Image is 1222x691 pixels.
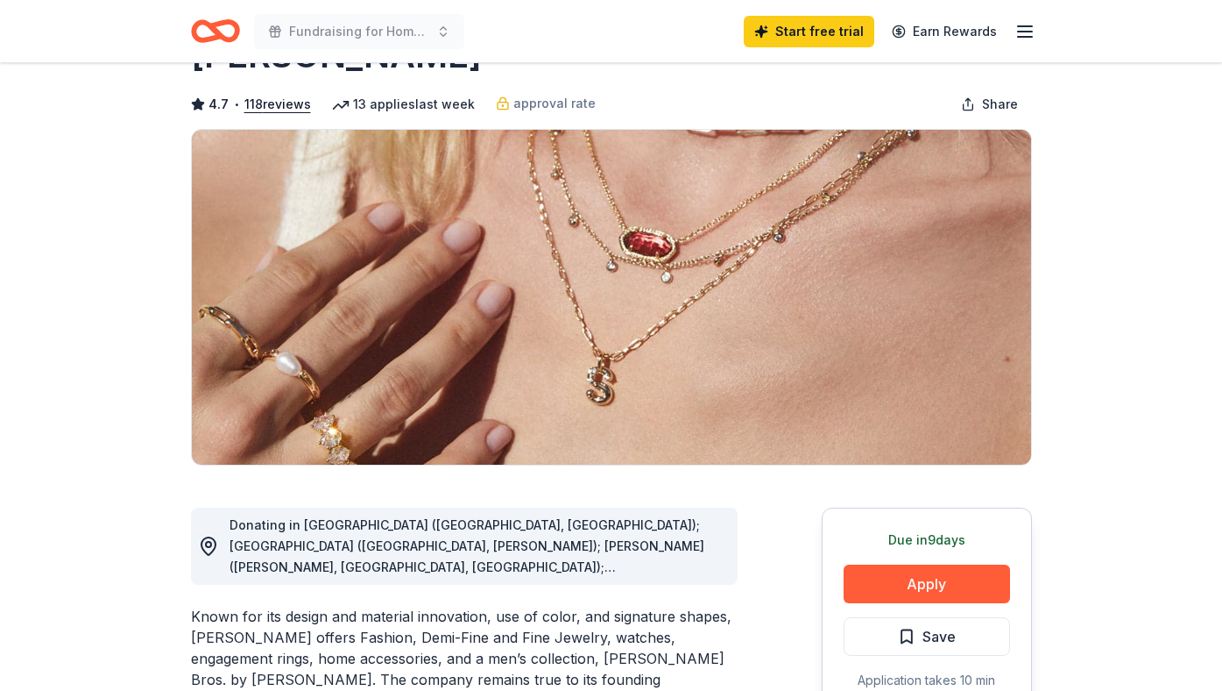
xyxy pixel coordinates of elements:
span: Fundraising for Homenetmen Gars scouts trip to General Pan-Homenetmen in [GEOGRAPHIC_DATA] in[DATE] [289,21,429,42]
span: Share [982,94,1018,115]
div: Application takes 10 min [844,670,1010,691]
button: Fundraising for Homenetmen Gars scouts trip to General Pan-Homenetmen in [GEOGRAPHIC_DATA] in[DATE] [254,14,464,49]
div: 13 applies last week [332,94,475,115]
a: Start free trial [744,16,874,47]
span: Save [922,625,956,648]
span: • [233,97,239,111]
a: approval rate [496,93,596,114]
button: Apply [844,565,1010,603]
a: Home [191,11,240,52]
span: 4.7 [208,94,229,115]
span: approval rate [513,93,596,114]
a: Earn Rewards [881,16,1007,47]
div: Due in 9 days [844,530,1010,551]
button: Save [844,617,1010,656]
img: Image for Kendra Scott [192,130,1031,465]
button: 118reviews [244,94,311,115]
button: Share [947,87,1032,122]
